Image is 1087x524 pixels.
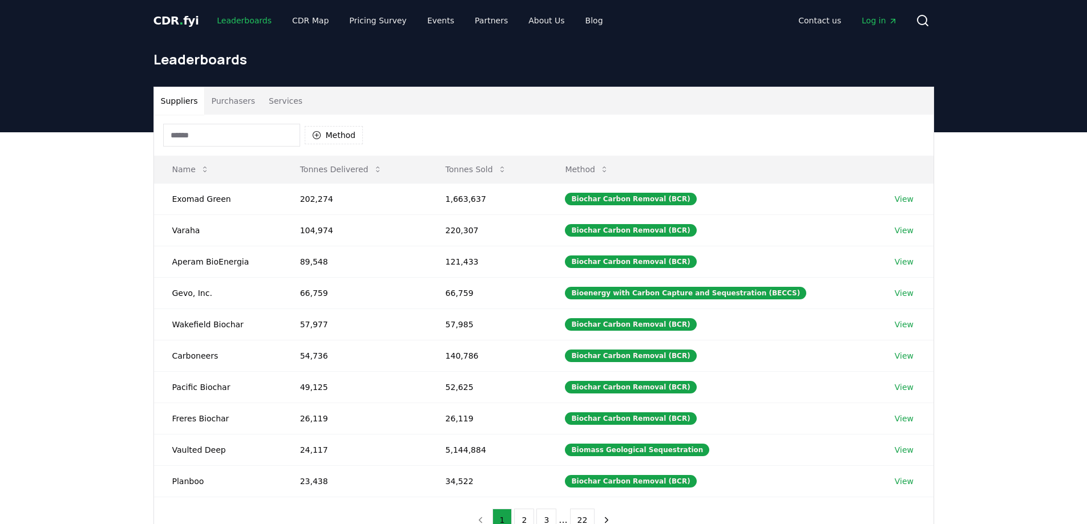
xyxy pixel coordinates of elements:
nav: Main [208,10,612,31]
div: Biochar Carbon Removal (BCR) [565,255,696,268]
td: Planboo [154,465,282,497]
div: Biochar Carbon Removal (BCR) [565,350,696,362]
a: Leaderboards [208,10,281,31]
a: CDR Map [283,10,338,31]
td: Carboneers [154,340,282,371]
button: Method [556,158,618,181]
td: Varaha [154,214,282,246]
button: Suppliers [154,87,205,115]
td: 49,125 [282,371,427,403]
button: Services [262,87,309,115]
td: 24,117 [282,434,427,465]
nav: Main [789,10,906,31]
div: Biochar Carbon Removal (BCR) [565,381,696,393]
div: Biochar Carbon Removal (BCR) [565,412,696,425]
button: Tonnes Sold [437,158,516,181]
a: View [895,225,914,236]
button: Name [163,158,219,181]
td: 52,625 [427,371,547,403]
a: Pricing Survey [340,10,415,31]
button: Method [305,126,363,144]
button: Tonnes Delivered [291,158,391,181]
div: Biochar Carbon Removal (BCR) [565,475,696,488]
a: CDR.fyi [153,13,199,29]
td: 66,759 [427,277,547,308]
a: View [895,319,914,330]
td: Freres Biochar [154,403,282,434]
a: Blog [576,10,612,31]
div: Biochar Carbon Removal (BCR) [565,224,696,237]
div: Bioenergy with Carbon Capture and Sequestration (BECCS) [565,287,806,299]
a: About Us [519,10,573,31]
a: Events [418,10,463,31]
td: 121,433 [427,246,547,277]
td: 202,274 [282,183,427,214]
td: 104,974 [282,214,427,246]
a: Partners [466,10,517,31]
td: 23,438 [282,465,427,497]
td: 57,985 [427,308,547,340]
a: View [895,444,914,456]
td: 57,977 [282,308,427,340]
td: Exomad Green [154,183,282,214]
span: CDR fyi [153,14,199,27]
span: . [179,14,183,27]
a: Log in [852,10,906,31]
td: 54,736 [282,340,427,371]
td: Vaulted Deep [154,434,282,465]
td: 1,663,637 [427,183,547,214]
a: View [895,256,914,267]
a: View [895,287,914,299]
a: View [895,381,914,393]
a: View [895,476,914,487]
td: Pacific Biochar [154,371,282,403]
td: 26,119 [427,403,547,434]
td: Wakefield Biochar [154,308,282,340]
td: 66,759 [282,277,427,308]
td: Aperam BioEnergia [154,246,282,277]
td: 5,144,884 [427,434,547,465]
a: View [895,350,914,361]
a: Contact us [789,10,850,31]
button: Purchasers [204,87,262,115]
td: 34,522 [427,465,547,497]
h1: Leaderboards [153,50,934,68]
span: Log in [862,15,897,26]
td: 89,548 [282,246,427,277]
td: Gevo, Inc. [154,277,282,308]
a: View [895,193,914,205]
div: Biochar Carbon Removal (BCR) [565,318,696,331]
td: 140,786 [427,340,547,371]
a: View [895,413,914,424]
td: 26,119 [282,403,427,434]
div: Biochar Carbon Removal (BCR) [565,193,696,205]
div: Biomass Geological Sequestration [565,444,709,456]
td: 220,307 [427,214,547,246]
